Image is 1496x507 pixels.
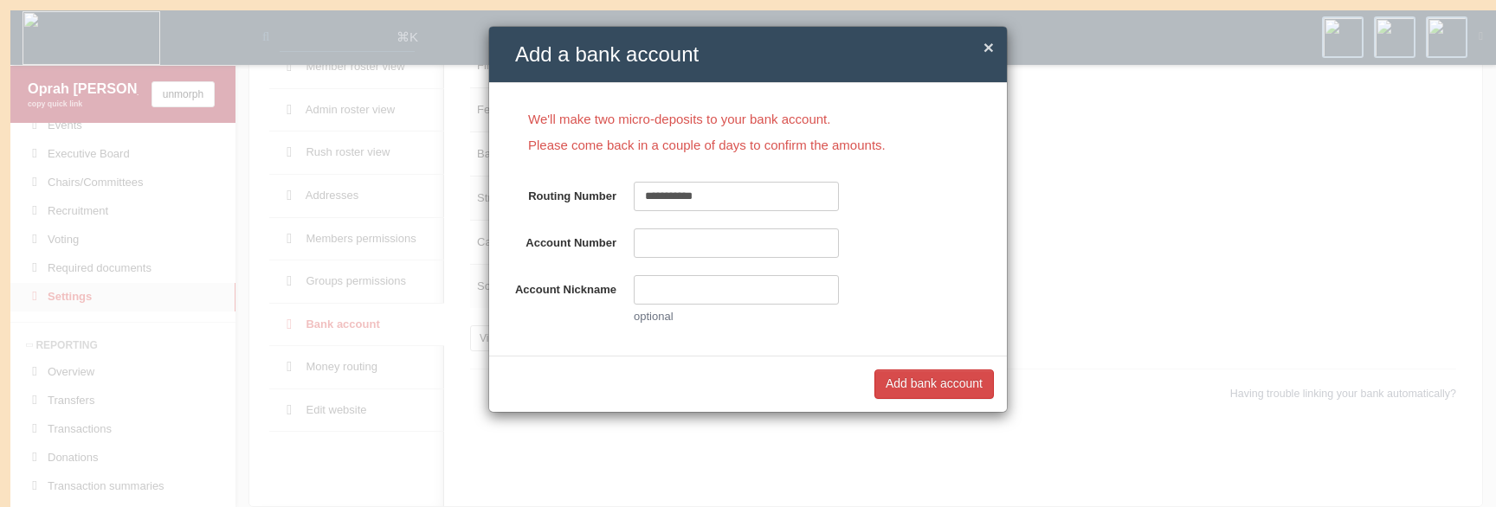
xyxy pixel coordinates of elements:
[983,37,994,57] span: ×
[634,309,839,325] div: optional
[502,109,994,130] p: We'll make two micro-deposits to your bank account.
[502,135,994,156] p: Please come back in a couple of days to confirm the amounts.
[502,182,625,211] label: Routing Number
[502,275,625,325] label: Account Nickname
[502,228,625,258] label: Account Number
[874,369,994,399] button: Add bank account
[515,40,994,69] h4: Add a bank account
